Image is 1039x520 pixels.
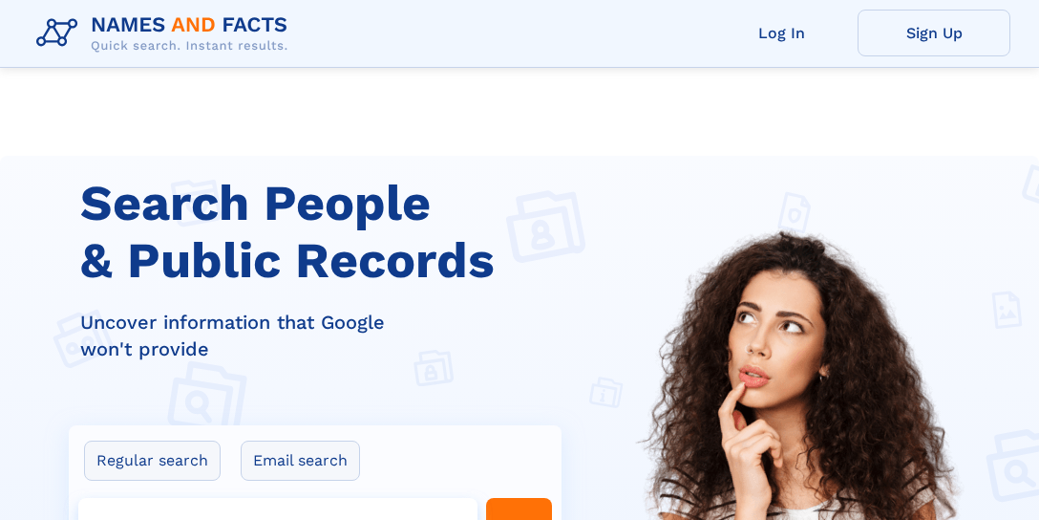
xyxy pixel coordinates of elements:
label: Email search [241,441,360,481]
div: Uncover information that Google won't provide [80,309,573,362]
h1: Search People & Public Records [80,175,573,290]
a: Sign Up [858,10,1010,56]
label: Regular search [84,441,221,481]
img: Logo Names and Facts [29,8,304,59]
a: Log In [705,10,858,56]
